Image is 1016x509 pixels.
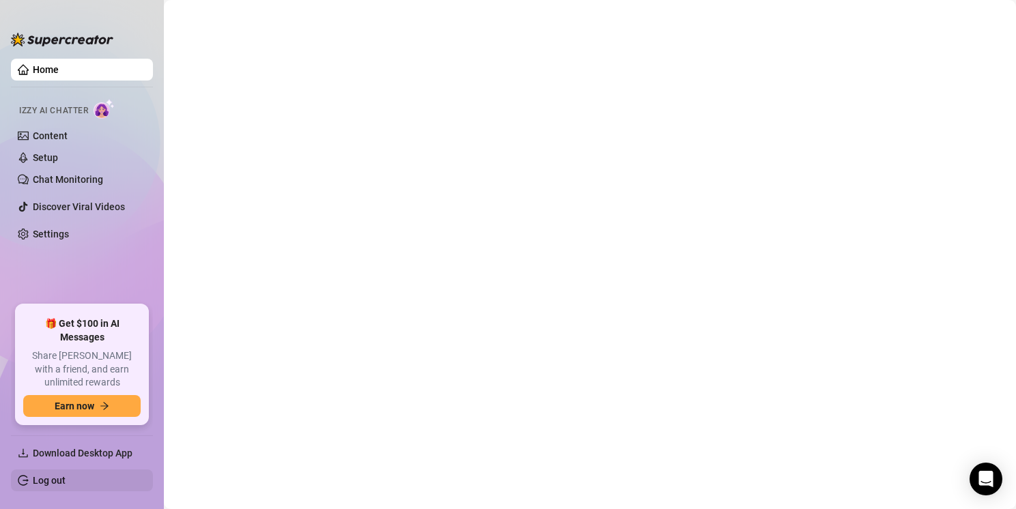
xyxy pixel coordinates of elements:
img: logo-BBDzfeDw.svg [11,33,113,46]
a: Log out [33,475,66,486]
button: Earn nowarrow-right [23,395,141,417]
span: Share [PERSON_NAME] with a friend, and earn unlimited rewards [23,349,141,390]
span: Download Desktop App [33,448,132,459]
span: Earn now [55,401,94,411]
a: Chat Monitoring [33,174,103,185]
a: Discover Viral Videos [33,201,125,212]
span: Izzy AI Chatter [19,104,88,117]
a: Content [33,130,68,141]
a: Settings [33,229,69,239]
div: Open Intercom Messenger [970,463,1002,495]
span: arrow-right [100,401,109,411]
a: Home [33,64,59,75]
a: Setup [33,152,58,163]
span: 🎁 Get $100 in AI Messages [23,317,141,344]
span: download [18,448,29,459]
img: AI Chatter [94,99,115,119]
